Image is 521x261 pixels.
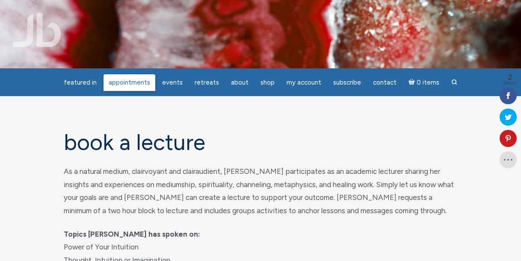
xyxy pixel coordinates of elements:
a: Contact [368,74,402,91]
a: Retreats [189,74,224,91]
a: Appointments [104,74,155,91]
strong: Topics [PERSON_NAME] has spoken on: [64,230,200,238]
a: My Account [281,74,326,91]
span: My Account [287,79,321,86]
span: 0 items [417,79,439,86]
a: featured in [59,74,102,91]
a: Cart0 items [403,73,444,91]
a: Shop [255,74,280,91]
a: Subscribe [328,74,366,91]
span: Appointments [109,79,150,86]
span: featured in [64,79,97,86]
img: Jamie Butler. The Everyday Medium [13,13,61,47]
span: Subscribe [333,79,361,86]
span: Retreats [195,79,219,86]
a: Events [157,74,188,91]
span: Shares [503,81,517,85]
a: About [226,74,254,91]
span: Shop [260,79,275,86]
span: Contact [373,79,397,86]
span: About [231,79,249,86]
span: 2 [503,73,517,81]
p: As a natural medium, clairvoyant and clairaudient, [PERSON_NAME] participates as an academic lect... [64,165,457,217]
span: Events [162,79,183,86]
i: Cart [409,79,417,86]
h1: Book a Lecture [64,130,457,155]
